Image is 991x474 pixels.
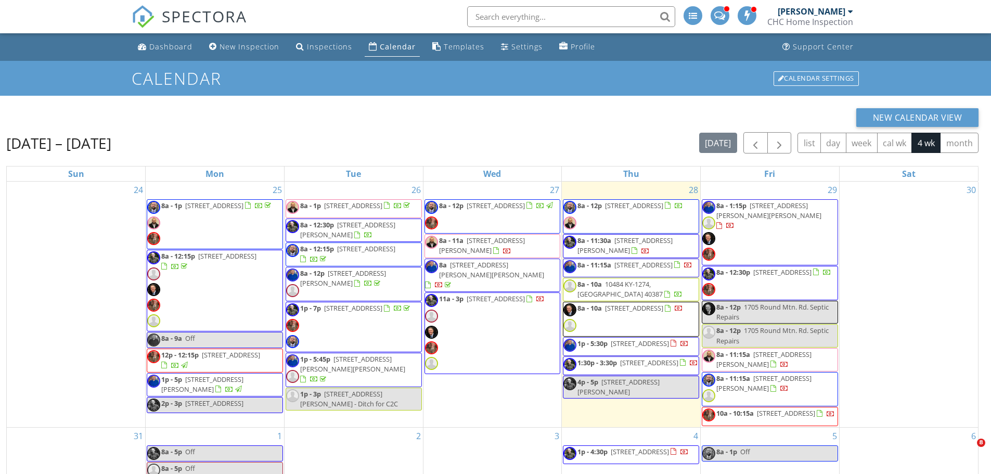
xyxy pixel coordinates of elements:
[552,428,561,444] a: Go to September 3, 2025
[286,201,299,214] img: img_7916.jpeg
[620,358,678,367] span: [STREET_ADDRESS]
[300,220,395,239] a: 8a - 12:30p [STREET_ADDRESS][PERSON_NAME]
[161,251,256,271] a: 8a - 12:15p [STREET_ADDRESS]
[793,42,854,52] div: Support Center
[147,216,160,229] img: img_7916.jpeg
[424,292,561,374] a: 11a - 3p [STREET_ADDRESS]
[467,201,525,210] span: [STREET_ADDRESS]
[826,182,839,198] a: Go to August 29, 2025
[767,132,792,153] button: Next
[424,259,561,292] a: 8a [STREET_ADDRESS][PERSON_NAME][PERSON_NAME]
[702,266,838,300] a: 8a - 12:30p [STREET_ADDRESS]
[577,260,692,270] a: 8a - 11:15a [STREET_ADDRESS]
[300,268,386,288] a: 8a - 12p [STREET_ADDRESS][PERSON_NAME]
[161,399,182,408] span: 2p - 3p
[425,294,438,307] img: img_7866.jpeg
[162,5,247,27] span: SPECTORA
[185,464,195,473] span: Off
[716,374,750,383] span: 8a - 11:15a
[344,166,363,181] a: Tuesday
[147,251,160,264] img: img_7866.jpeg
[425,201,438,214] img: img_20230925_205229.jpg
[300,201,321,210] span: 8a - 1p
[439,260,447,270] span: 8a
[757,408,815,418] span: [STREET_ADDRESS]
[762,166,777,181] a: Friday
[716,350,750,359] span: 8a - 11:15a
[286,268,299,281] img: img_4277.jpeg
[716,408,754,418] span: 10a - 10:15a
[365,37,420,57] a: Calendar
[964,182,978,198] a: Go to August 30, 2025
[147,373,283,396] a: 1p - 5p [STREET_ADDRESS][PERSON_NAME]
[324,303,382,313] span: [STREET_ADDRESS]
[414,428,423,444] a: Go to September 2, 2025
[577,339,608,348] span: 1p - 5:30p
[563,216,576,229] img: img_7916.jpeg
[702,372,838,406] a: 8a - 11:15a [STREET_ADDRESS][PERSON_NAME]
[716,374,812,393] a: 8a - 11:15a [STREET_ADDRESS][PERSON_NAME]
[577,236,673,255] a: 8a - 11:30a [STREET_ADDRESS][PERSON_NAME]
[300,389,398,408] span: [STREET_ADDRESS][PERSON_NAME] - Ditch for C2C
[702,302,715,315] img: fb_img_1527701724893_1.jpg
[425,310,438,323] img: default-user-f0147aede5fd5fa78ca7ade42f37bd4542148d508eef1c3d3ea960f66861d68b.jpg
[856,108,979,127] button: New Calendar View
[577,201,683,210] a: 8a - 12p [STREET_ADDRESS]
[132,182,145,198] a: Go to August 24, 2025
[467,294,525,303] span: [STREET_ADDRESS]
[687,182,700,198] a: Go to August 28, 2025
[716,447,737,456] span: 8a - 1p
[778,37,858,57] a: Support Center
[702,374,715,387] img: img_20230925_205229.jpg
[286,284,299,297] img: default-user-f0147aede5fd5fa78ca7ade42f37bd4542148d508eef1c3d3ea960f66861d68b.jpg
[185,447,195,456] span: Off
[605,303,663,313] span: [STREET_ADDRESS]
[147,375,160,388] img: img_4277.jpeg
[774,71,859,86] div: Calendar Settings
[563,302,699,336] a: 8a - 10a [STREET_ADDRESS]
[702,350,715,363] img: img_7916.jpeg
[439,236,525,255] span: [STREET_ADDRESS][PERSON_NAME]
[286,199,422,218] a: 8a - 1p [STREET_ADDRESS]
[380,42,416,52] div: Calendar
[7,182,146,427] td: Go to August 24, 2025
[563,339,576,352] img: img_4277.jpeg
[577,279,683,299] a: 8a - 10a 10484 KY-1274, [GEOGRAPHIC_DATA] 40387
[300,354,405,374] span: [STREET_ADDRESS][PERSON_NAME][PERSON_NAME]
[548,182,561,198] a: Go to August 27, 2025
[337,244,395,253] span: [STREET_ADDRESS]
[300,389,321,399] span: 1p - 3p
[743,132,768,153] button: Previous
[300,244,395,263] a: 8a - 12:15p [STREET_ADDRESS]
[467,6,675,27] input: Search everything...
[563,259,699,277] a: 8a - 11:15a [STREET_ADDRESS]
[161,334,182,343] span: 8a - 9a
[286,354,299,367] img: img_4277.jpeg
[767,17,853,27] div: CHC Home Inspection
[716,326,741,335] span: 8a - 12p
[185,334,195,343] span: Off
[716,326,829,345] span: 1705 Round Mtn. Rd. Septic Repairs
[577,303,602,313] span: 8a - 10a
[716,408,835,418] a: 10a - 10:15a [STREET_ADDRESS]
[778,6,845,17] div: [PERSON_NAME]
[911,133,941,153] button: 4 wk
[161,201,273,210] a: 8a - 1p [STREET_ADDRESS]
[571,42,595,52] div: Profile
[702,447,715,460] img: img_20230925_205229.jpg
[702,407,838,426] a: 10a - 10:15a [STREET_ADDRESS]
[147,299,160,312] img: thumbnail_img_20230810_080111.jpg
[577,358,698,367] a: 1:30p - 3:30p [STREET_ADDRESS]
[286,220,299,233] img: img_7866.jpeg
[307,42,352,52] div: Inspections
[424,199,561,234] a: 8a - 12p [STREET_ADDRESS]
[940,133,979,153] button: month
[563,358,576,371] img: img_7866.jpeg
[198,251,256,261] span: [STREET_ADDRESS]
[577,236,673,255] span: [STREET_ADDRESS][PERSON_NAME]
[563,199,699,234] a: 8a - 12p [STREET_ADDRESS]
[161,201,182,210] span: 8a - 1p
[701,182,840,427] td: Go to August 29, 2025
[286,302,422,352] a: 1p - 7p [STREET_ADDRESS]
[286,244,299,257] img: img_20230925_205229.jpg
